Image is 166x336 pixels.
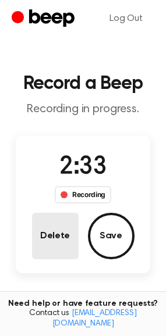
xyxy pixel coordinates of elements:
button: Save Audio Record [88,213,135,259]
h1: Record a Beep [9,74,157,93]
span: 2:33 [59,155,106,180]
a: Log Out [98,5,154,33]
button: Delete Audio Record [32,213,79,259]
a: Beep [12,8,77,30]
p: Recording in progress. [9,102,157,117]
a: [EMAIL_ADDRESS][DOMAIN_NAME] [52,309,137,328]
div: Recording [55,186,111,203]
span: Contact us [7,309,159,329]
